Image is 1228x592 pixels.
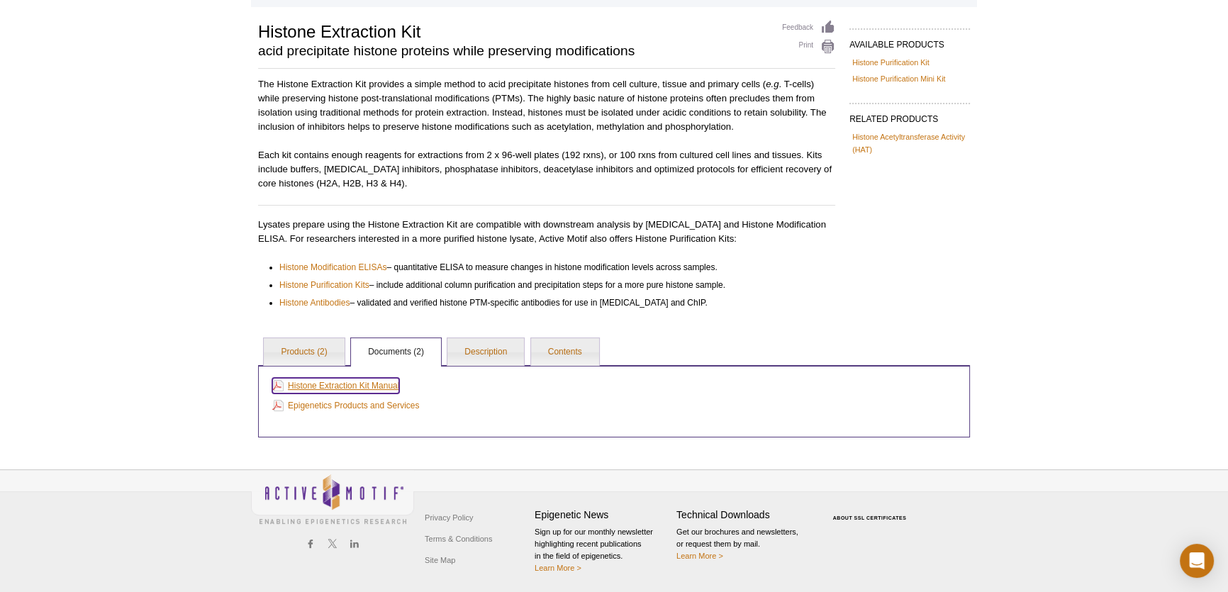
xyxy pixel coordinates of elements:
a: Privacy Policy [421,507,476,528]
h2: acid precipitate histone proteins while preserving modifications [258,45,768,57]
h4: Technical Downloads [676,509,811,521]
a: Learn More > [535,564,581,572]
a: Learn More > [676,552,723,560]
a: ABOUT SSL CERTIFICATES [833,515,907,520]
a: Site Map [421,549,459,571]
a: Feedback [782,20,835,35]
li: – include additional column purification and precipitation steps for a more pure histone sample. [279,274,822,292]
a: Epigenetics Products and Services [272,398,419,413]
a: Histone Extraction Kit Manual [272,378,399,393]
h4: Epigenetic News [535,509,669,521]
a: Terms & Conditions [421,528,496,549]
a: Histone Purification Mini Kit [852,72,945,85]
li: – quantitative ELISA to measure changes in histone modification levels across samples. [279,260,822,274]
a: Histone Antibodies [279,296,350,310]
a: Histone Purification Kits [279,278,369,292]
a: Products (2) [264,338,344,367]
h2: AVAILABLE PRODUCTS [849,28,970,54]
a: Histone Acetyltransferase Activity (HAT) [852,130,967,156]
p: The Histone Extraction Kit provides a simple method to acid precipitate histones from cell cultur... [258,77,835,134]
h1: Histone Extraction Kit [258,20,768,41]
a: Contents [531,338,599,367]
p: Sign up for our monthly newsletter highlighting recent publications in the field of epigenetics. [535,526,669,574]
h2: RELATED PRODUCTS [849,103,970,128]
p: Each kit contains enough reagents for extractions from 2 x 96-well plates (192 rxns), or 100 rxns... [258,148,835,191]
table: Click to Verify - This site chose Symantec SSL for secure e-commerce and confidential communicati... [818,495,925,526]
em: e.g [766,79,778,89]
a: Histone Modification ELISAs [279,260,386,274]
a: Description [447,338,524,367]
a: Print [782,39,835,55]
div: Open Intercom Messenger [1180,544,1214,578]
a: Documents (2) [351,338,441,367]
li: – validated and verified histone PTM-specific antibodies for use in [MEDICAL_DATA] and ChIP. [279,292,822,310]
p: Get our brochures and newsletters, or request them by mail. [676,526,811,562]
img: Active Motif, [251,470,414,527]
p: Lysates prepare using the Histone Extraction Kit are compatible with downstream analysis by [MEDI... [258,218,835,246]
a: Histone Purification Kit [852,56,930,69]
